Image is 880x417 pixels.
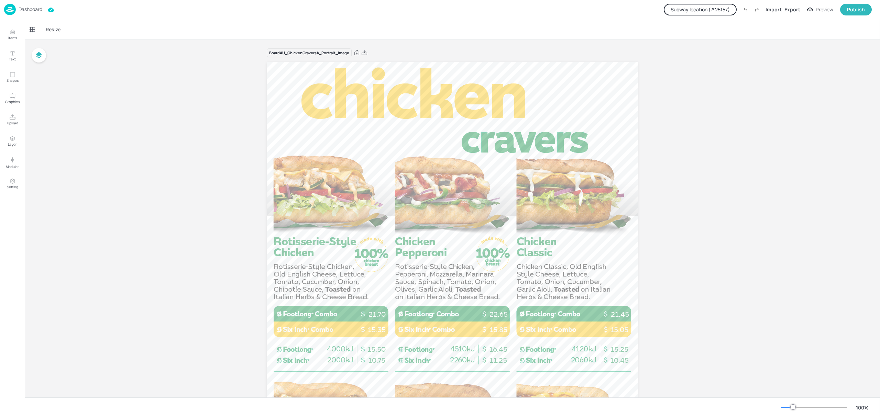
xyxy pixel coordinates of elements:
button: Preview [803,4,837,15]
span: 10.75 [368,356,385,364]
span: 15.25 [610,345,628,353]
div: Export [784,6,800,13]
div: 100 % [854,404,870,411]
p: Dashboard [19,7,42,12]
div: Preview [816,6,833,13]
div: Board AU_ChickenCraversA_Portrait_Image [267,48,352,58]
div: Import [766,6,782,13]
span: Resize [44,26,62,33]
button: Publish [840,4,872,15]
label: Undo (Ctrl + Z) [739,4,751,15]
span: 16.45 [489,345,507,353]
span: 11.25 [489,356,507,364]
span: 10.45 [610,356,629,364]
p: 21.70 [363,309,390,319]
p: 21.45 [606,309,633,319]
span: 15.50 [367,345,386,353]
p: 22.65 [485,309,512,319]
img: logo-86c26b7e.jpg [4,4,16,15]
p: 15.05 [606,325,633,335]
label: Redo (Ctrl + Y) [751,4,763,15]
button: Subway location (#25157) [664,4,737,15]
p: 15.85 [485,325,512,335]
p: 15.35 [363,325,390,335]
div: Publish [847,6,865,13]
